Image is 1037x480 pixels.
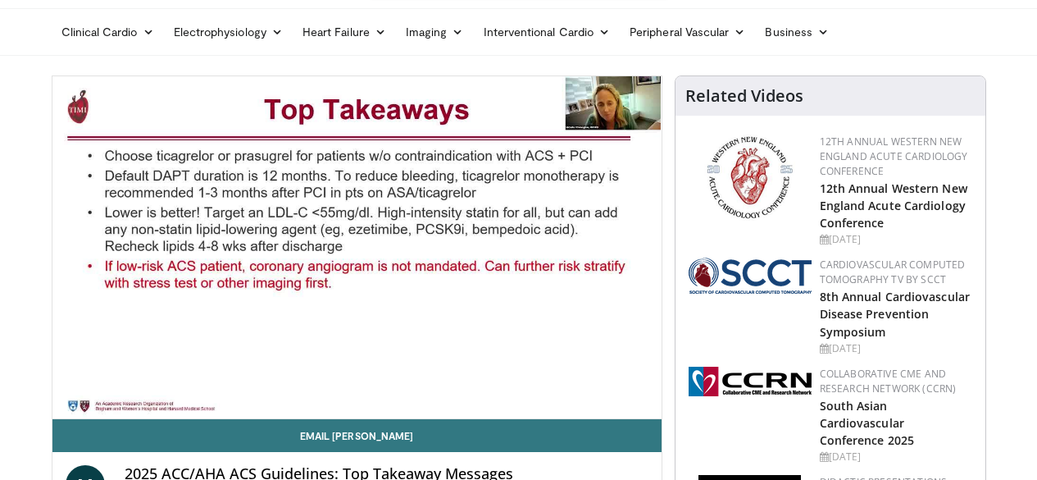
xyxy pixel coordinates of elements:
a: South Asian Cardiovascular Conference 2025 [820,398,915,448]
h4: Related Videos [685,86,803,106]
div: [DATE] [820,450,972,464]
video-js: Video Player [52,76,662,419]
a: Electrophysiology [164,16,293,48]
a: Collaborative CME and Research Network (CCRN) [820,367,957,395]
a: Interventional Cardio [474,16,621,48]
a: 12th Annual Western New England Acute Cardiology Conference [820,135,968,178]
a: Peripheral Vascular [620,16,755,48]
a: 8th Annual Cardiovascular Disease Prevention Symposium [820,289,971,339]
a: Business [755,16,839,48]
img: 51a70120-4f25-49cc-93a4-67582377e75f.png.150x105_q85_autocrop_double_scale_upscale_version-0.2.png [689,258,812,294]
img: a04ee3ba-8487-4636-b0fb-5e8d268f3737.png.150x105_q85_autocrop_double_scale_upscale_version-0.2.png [689,367,812,396]
a: Imaging [396,16,474,48]
a: 12th Annual Western New England Acute Cardiology Conference [820,181,967,231]
a: Clinical Cardio [52,16,164,48]
a: Heart Failure [293,16,396,48]
a: Cardiovascular Computed Tomography TV by SCCT [820,258,966,286]
img: 0954f259-7907-4053-a817-32a96463ecc8.png.150x105_q85_autocrop_double_scale_upscale_version-0.2.png [704,135,795,221]
a: Email [PERSON_NAME] [52,419,662,452]
div: [DATE] [820,232,972,247]
div: [DATE] [820,341,972,356]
